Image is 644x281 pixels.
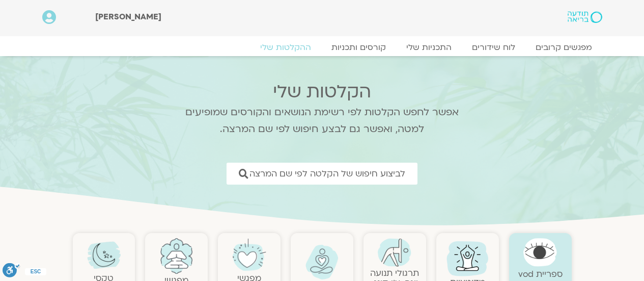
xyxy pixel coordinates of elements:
[250,42,321,53] a: ההקלטות שלי
[95,11,161,22] span: [PERSON_NAME]
[172,82,472,102] h2: הקלטות שלי
[227,163,417,185] a: לביצוע חיפוש של הקלטה לפי שם המרצה
[525,42,602,53] a: מפגשים קרובים
[249,169,405,178] span: לביצוע חיפוש של הקלטה לפי שם המרצה
[396,42,462,53] a: התכניות שלי
[42,42,602,53] nav: Menu
[321,42,396,53] a: קורסים ותכניות
[172,104,472,138] p: אפשר לחפש הקלטות לפי רשימת הנושאים והקורסים שמופיעים למטה, ואפשר גם לבצע חיפוש לפי שם המרצה.
[462,42,525,53] a: לוח שידורים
